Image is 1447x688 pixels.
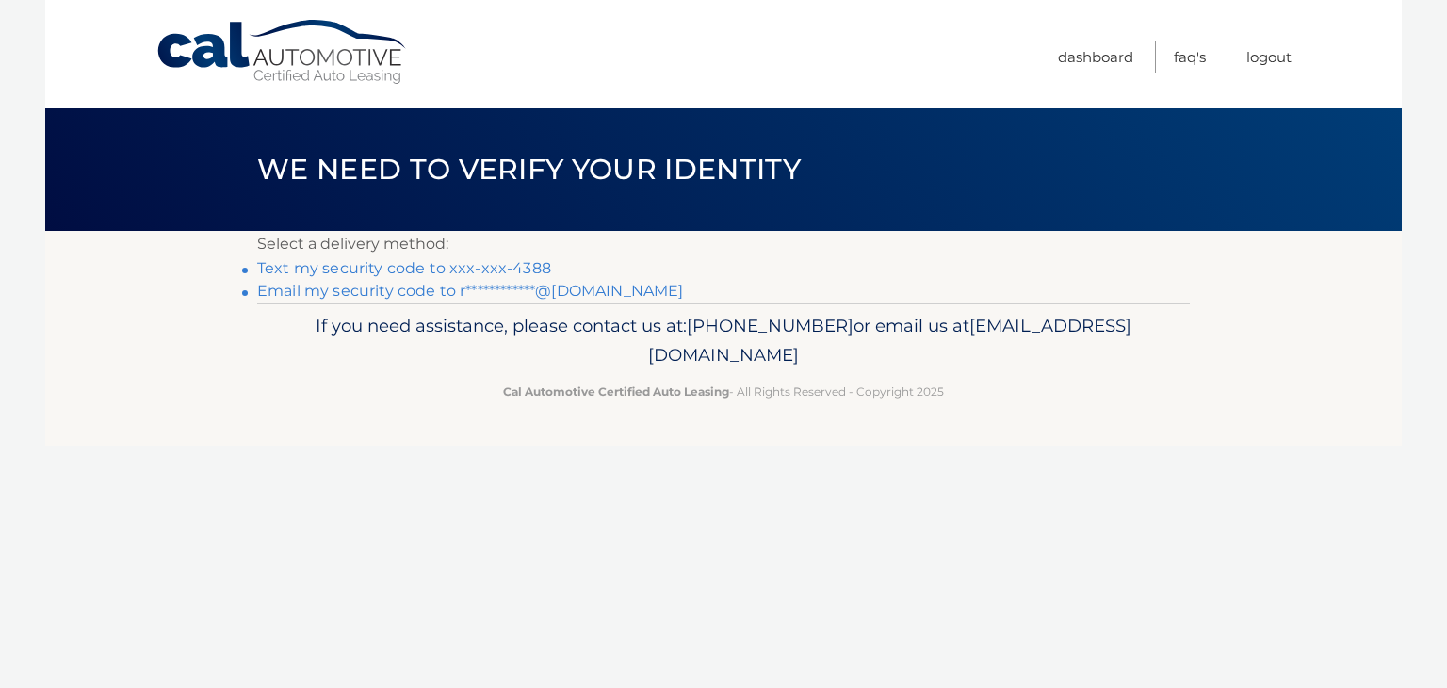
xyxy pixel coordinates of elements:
[257,259,551,277] a: Text my security code to xxx-xxx-4388
[155,19,410,86] a: Cal Automotive
[1174,41,1206,73] a: FAQ's
[257,152,801,187] span: We need to verify your identity
[269,382,1178,401] p: - All Rights Reserved - Copyright 2025
[1246,41,1292,73] a: Logout
[503,385,729,399] strong: Cal Automotive Certified Auto Leasing
[269,311,1178,371] p: If you need assistance, please contact us at: or email us at
[257,231,1190,257] p: Select a delivery method:
[1058,41,1133,73] a: Dashboard
[687,315,854,336] span: [PHONE_NUMBER]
